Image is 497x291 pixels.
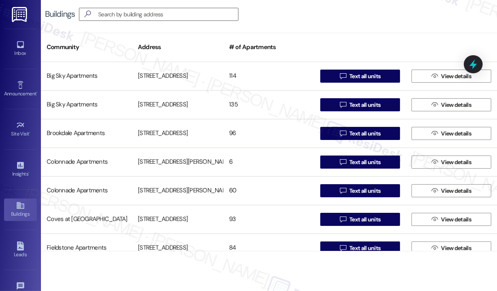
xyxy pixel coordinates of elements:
[412,241,491,255] button: View details
[441,187,471,195] span: View details
[98,9,238,20] input: Search by building address
[432,216,438,223] i: 
[441,244,471,253] span: View details
[132,68,223,84] div: [STREET_ADDRESS]
[223,240,315,256] div: 84
[340,187,346,194] i: 
[340,73,346,79] i: 
[349,101,380,109] span: Text all units
[412,184,491,197] button: View details
[340,130,346,137] i: 
[223,154,315,170] div: 6
[432,159,438,165] i: 
[412,127,491,140] button: View details
[4,38,37,60] a: Inbox
[441,129,471,138] span: View details
[412,156,491,169] button: View details
[432,130,438,137] i: 
[41,68,132,84] div: Big Sky Apartments
[132,211,223,228] div: [STREET_ADDRESS]
[349,72,380,81] span: Text all units
[320,70,400,83] button: Text all units
[4,199,37,221] a: Buildings
[41,183,132,199] div: Colonnade Apartments
[132,97,223,113] div: [STREET_ADDRESS]
[432,73,438,79] i: 
[412,98,491,111] button: View details
[223,211,315,228] div: 93
[223,183,315,199] div: 60
[41,97,132,113] div: Big Sky Apartments
[320,98,400,111] button: Text all units
[320,213,400,226] button: Text all units
[132,183,223,199] div: [STREET_ADDRESS][PERSON_NAME]
[349,158,380,167] span: Text all units
[223,97,315,113] div: 135
[41,240,132,256] div: Fieldstone Apartments
[41,211,132,228] div: Coves at [GEOGRAPHIC_DATA]
[132,240,223,256] div: [STREET_ADDRESS]
[4,158,37,180] a: Insights •
[320,156,400,169] button: Text all units
[41,37,132,57] div: Community
[223,37,315,57] div: # of Apartments
[432,187,438,194] i: 
[28,170,29,176] span: •
[4,239,37,261] a: Leads
[441,72,471,81] span: View details
[441,158,471,167] span: View details
[36,90,38,95] span: •
[340,245,346,251] i: 
[432,102,438,108] i: 
[412,70,491,83] button: View details
[441,101,471,109] span: View details
[349,215,380,224] span: Text all units
[349,244,380,253] span: Text all units
[441,215,471,224] span: View details
[432,245,438,251] i: 
[4,118,37,140] a: Site Visit •
[340,216,346,223] i: 
[340,159,346,165] i: 
[412,213,491,226] button: View details
[223,125,315,142] div: 96
[45,10,75,18] div: Buildings
[349,187,380,195] span: Text all units
[132,154,223,170] div: [STREET_ADDRESS][PERSON_NAME]
[41,125,132,142] div: Brookdale Apartments
[29,130,31,135] span: •
[41,154,132,170] div: Colonnade Apartments
[223,68,315,84] div: 114
[340,102,346,108] i: 
[12,7,29,22] img: ResiDesk Logo
[81,10,94,18] i: 
[132,37,223,57] div: Address
[320,127,400,140] button: Text all units
[349,129,380,138] span: Text all units
[132,125,223,142] div: [STREET_ADDRESS]
[320,184,400,197] button: Text all units
[320,241,400,255] button: Text all units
